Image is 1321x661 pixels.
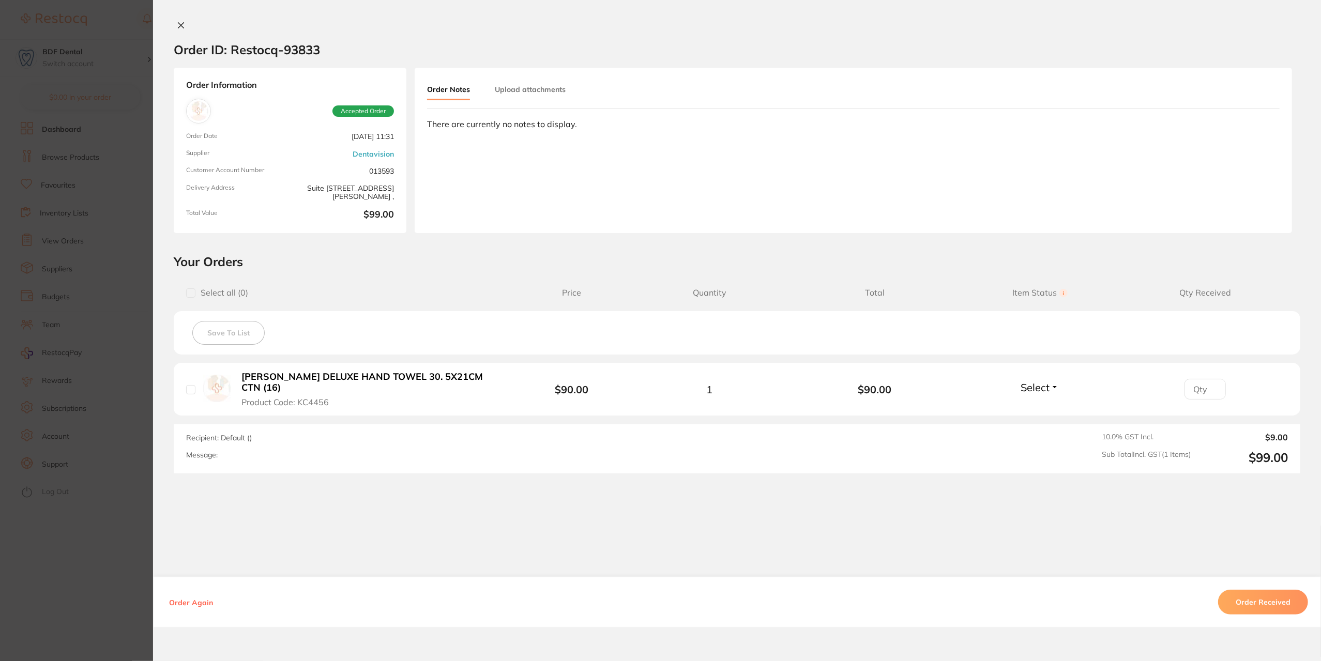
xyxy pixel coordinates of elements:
[186,451,218,459] label: Message:
[1199,433,1288,442] output: $9.00
[958,288,1123,298] span: Item Status
[186,184,286,201] span: Delivery Address
[186,80,394,90] strong: Order Information
[294,166,394,175] span: 013593
[166,598,216,607] button: Order Again
[706,383,712,395] span: 1
[241,372,498,393] b: [PERSON_NAME] DELUXE HAND TOWEL 30. 5X21CM CTN (16)
[1199,450,1288,465] output: $99.00
[1102,433,1191,442] span: 10.0 % GST Incl.
[186,166,286,175] span: Customer Account Number
[294,132,394,141] span: [DATE] 11:31
[1021,381,1050,394] span: Select
[427,80,470,100] button: Order Notes
[174,42,320,57] h2: Order ID: Restocq- 93833
[186,132,286,141] span: Order Date
[195,288,248,298] span: Select all ( 0 )
[203,375,231,402] img: KIMBERLY-CLARK DELUXE HAND TOWEL 30. 5X21CM CTN (16)
[294,184,394,201] span: Suite [STREET_ADDRESS][PERSON_NAME] ,
[1018,381,1062,394] button: Select
[1185,379,1226,399] input: Qty
[495,80,566,99] button: Upload attachments
[427,119,1280,129] div: There are currently no notes to display.
[294,209,394,221] b: $99.00
[174,254,1300,269] h2: Your Orders
[517,288,627,298] span: Price
[186,209,286,221] span: Total Value
[1218,590,1308,614] button: Order Received
[186,433,252,442] span: Recipient: Default ( )
[353,150,394,158] a: Dentavision
[792,288,958,298] span: Total
[192,321,265,345] button: Save To List
[1102,450,1191,465] span: Sub Total Incl. GST ( 1 Items)
[186,149,286,158] span: Supplier
[627,288,792,298] span: Quantity
[792,383,958,395] b: $90.00
[238,371,501,407] button: [PERSON_NAME] DELUXE HAND TOWEL 30. 5X21CM CTN (16) Product Code: KC4456
[1122,288,1288,298] span: Qty Received
[189,101,208,121] img: Dentavision
[241,397,329,407] span: Product Code: KC4456
[555,383,588,396] b: $90.00
[332,105,394,117] span: Accepted Order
